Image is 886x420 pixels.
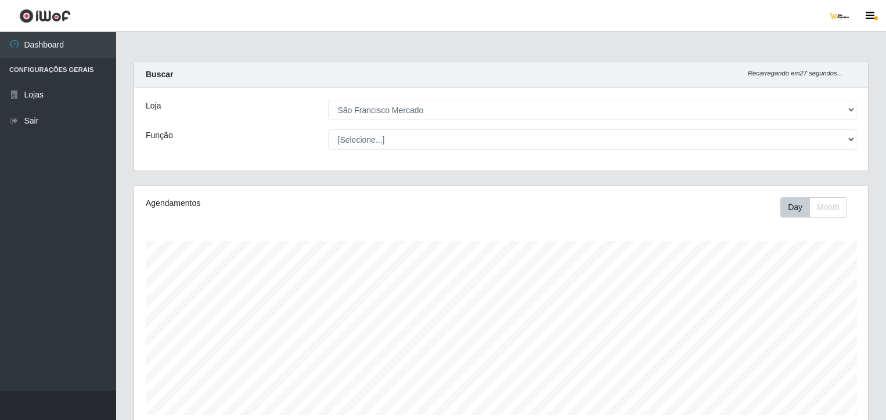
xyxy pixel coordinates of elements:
[19,9,71,23] img: CoreUI Logo
[780,197,847,218] div: First group
[748,70,842,77] i: Recarregando em 27 segundos...
[780,197,856,218] div: Toolbar with button groups
[780,197,810,218] button: Day
[146,197,432,209] div: Agendamentos
[809,197,847,218] button: Month
[146,100,161,112] label: Loja
[146,129,173,142] label: Função
[146,70,173,79] strong: Buscar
